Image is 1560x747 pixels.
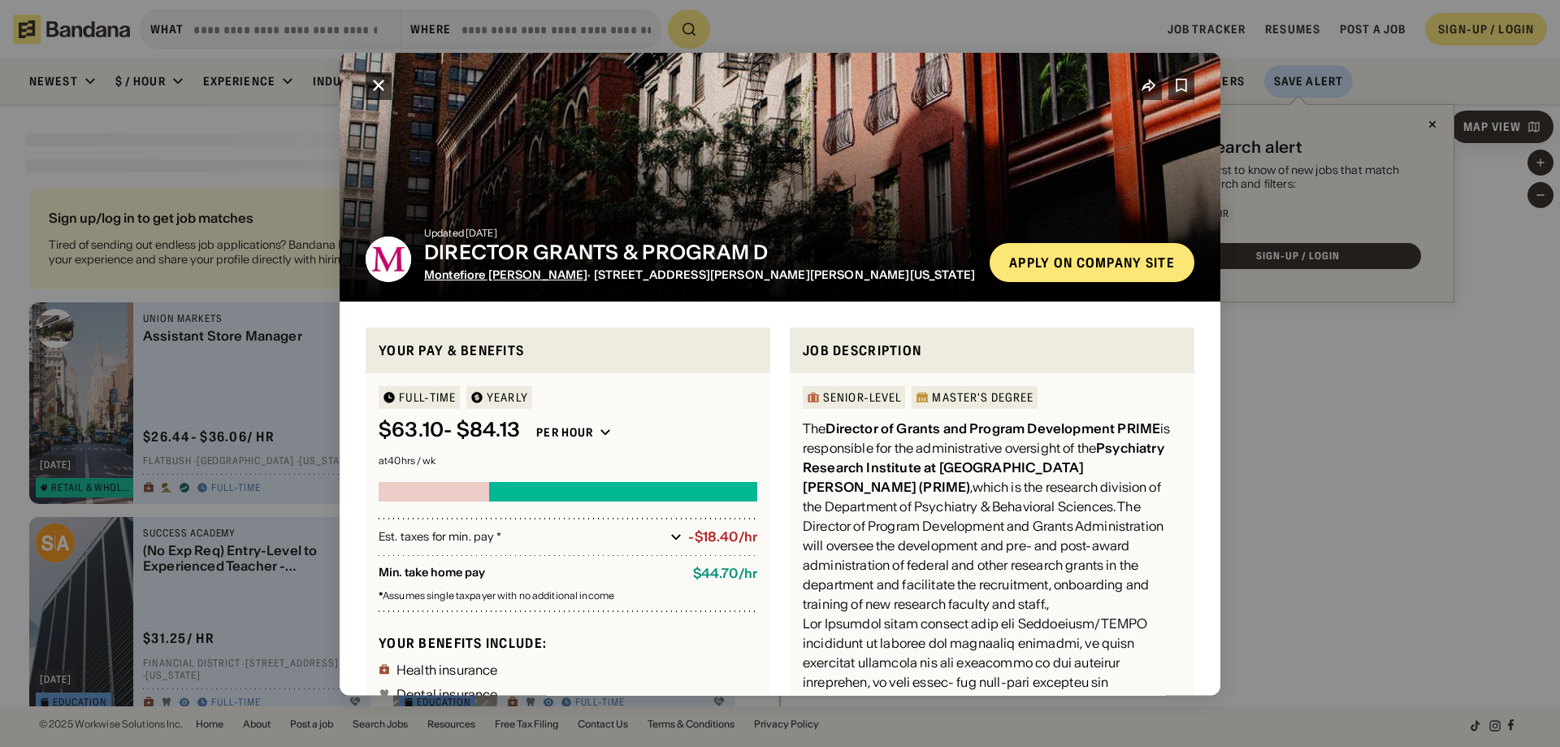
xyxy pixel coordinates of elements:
div: Dental insurance [396,687,498,700]
img: Montefiore Einstein logo [366,236,411,281]
div: Apply on company site [1009,255,1175,268]
div: Your benefits include: [379,634,757,651]
div: Job Description [803,340,1181,360]
div: Assumes single taxpayer with no additional income [379,591,757,601]
div: $ 63.10 - $84.13 [379,419,520,442]
div: Est. taxes for min. pay * [379,528,664,545]
div: · [STREET_ADDRESS][PERSON_NAME][PERSON_NAME][US_STATE] [424,267,977,281]
div: Health insurance [396,662,498,675]
div: Updated [DATE] [424,228,977,237]
div: Your pay & benefits [379,340,757,360]
div: DIRECTOR GRANTS & PROGRAM D [424,241,977,264]
div: Psychiatry Research Institute at [GEOGRAPHIC_DATA][PERSON_NAME] (PRIME) [803,440,1164,495]
div: $ 44.70 / hr [693,566,757,581]
div: Master's Degree [932,392,1033,403]
div: YEARLY [487,392,528,403]
div: Per hour [536,425,593,440]
div: Full-time [399,392,456,403]
a: Montefiore [PERSON_NAME] [424,267,587,281]
div: Director of Grants and Program Development PRIME [825,420,1160,436]
div: Min. take home pay [379,566,680,581]
div: at 40 hrs / wk [379,456,757,466]
div: Senior-Level [823,392,901,403]
div: -$18.40/hr [688,529,757,545]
